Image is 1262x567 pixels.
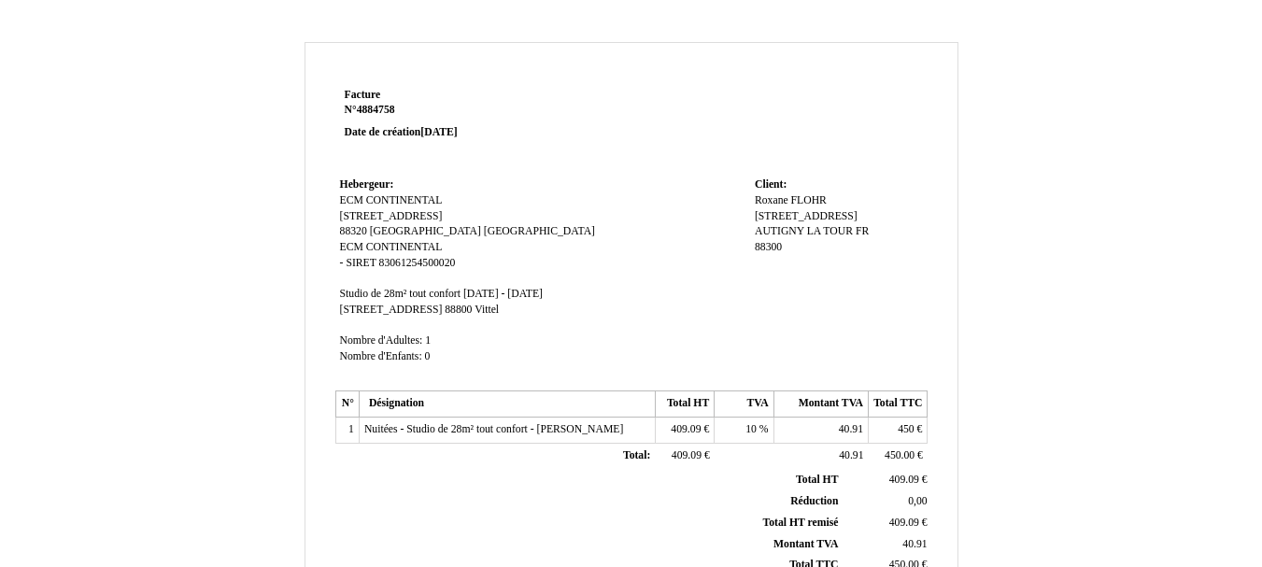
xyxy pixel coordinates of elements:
span: Studio de 28m² tout confort [340,288,461,300]
span: Client: [755,178,787,191]
span: 88320 [340,225,367,237]
td: € [842,512,930,533]
span: 0 [425,350,431,362]
span: [STREET_ADDRESS] [340,210,443,222]
th: Total TTC [869,391,928,418]
span: Nombre d'Adultes: [340,334,423,347]
td: € [842,470,930,490]
span: 88300 [755,241,782,253]
th: Total HT [655,391,714,418]
span: Montant TVA [773,538,838,550]
strong: Date de création [345,126,458,138]
span: 40.91 [902,538,927,550]
span: 409.09 [889,517,919,529]
span: FLOHR [791,194,827,206]
th: Désignation [359,391,655,418]
th: TVA [715,391,773,418]
span: CONTINENTAL [366,241,443,253]
span: [STREET_ADDRESS] [340,304,443,316]
span: Total HT remisé [762,517,838,529]
span: 450.00 [885,449,915,461]
span: Facture [345,89,381,101]
span: Nombre d'Enfants: [340,350,422,362]
span: [DATE] - [DATE] [463,288,543,300]
span: ECM CONTINENTAL [340,194,443,206]
span: 1 [425,334,431,347]
span: [GEOGRAPHIC_DATA] [370,225,481,237]
span: [DATE] [420,126,457,138]
strong: N° [345,103,568,118]
td: € [869,443,928,469]
span: 409.09 [672,449,702,461]
span: 40.91 [839,449,863,461]
span: Hebergeur: [340,178,394,191]
span: [GEOGRAPHIC_DATA] [484,225,595,237]
span: Réduction [790,495,838,507]
th: N° [335,391,359,418]
span: ECM [340,241,363,253]
span: 0,00 [908,495,927,507]
span: - [340,257,344,269]
th: Montant TVA [773,391,868,418]
span: Total: [623,449,650,461]
span: 88800 [445,304,472,316]
td: % [715,418,773,444]
span: Nuitées - Studio de 28m² tout confort - [PERSON_NAME] [364,423,624,435]
td: € [655,443,714,469]
td: 1 [335,418,359,444]
span: 40.91 [839,423,863,435]
span: 409.09 [889,474,919,486]
span: 10 [745,423,757,435]
td: € [655,418,714,444]
span: 450 [898,423,915,435]
span: Total HT [796,474,838,486]
span: 409.09 [671,423,701,435]
span: [STREET_ADDRESS] [755,210,858,222]
span: Vittel [475,304,499,316]
span: Roxane [755,194,788,206]
td: € [869,418,928,444]
span: SIRET 83061254500020 [346,257,455,269]
span: FR [856,225,869,237]
span: AUTIGNY LA TOUR [755,225,853,237]
span: 4884758 [357,104,395,116]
